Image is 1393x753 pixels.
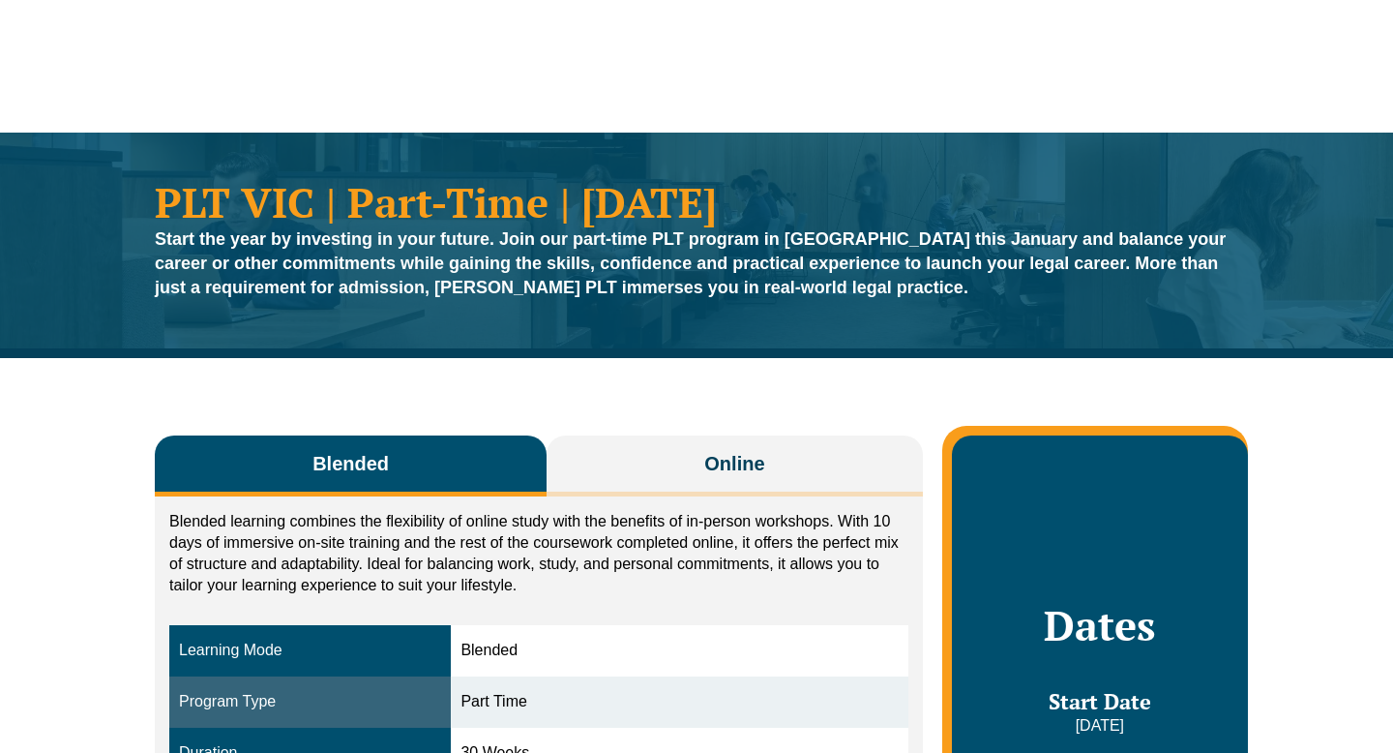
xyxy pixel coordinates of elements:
span: Online [704,450,764,477]
div: Blended [460,640,898,662]
div: Part Time [460,691,898,713]
h1: PLT VIC | Part-Time | [DATE] [155,181,1238,223]
span: Blended [312,450,389,477]
p: Blended learning combines the flexibility of online study with the benefits of in-person workshop... [169,511,908,596]
strong: Start the year by investing in your future. Join our part-time PLT program in [GEOGRAPHIC_DATA] t... [155,229,1226,297]
h2: Dates [971,601,1229,649]
div: Program Type [179,691,441,713]
div: Learning Mode [179,640,441,662]
p: [DATE] [971,715,1229,737]
span: Start Date [1049,687,1151,715]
